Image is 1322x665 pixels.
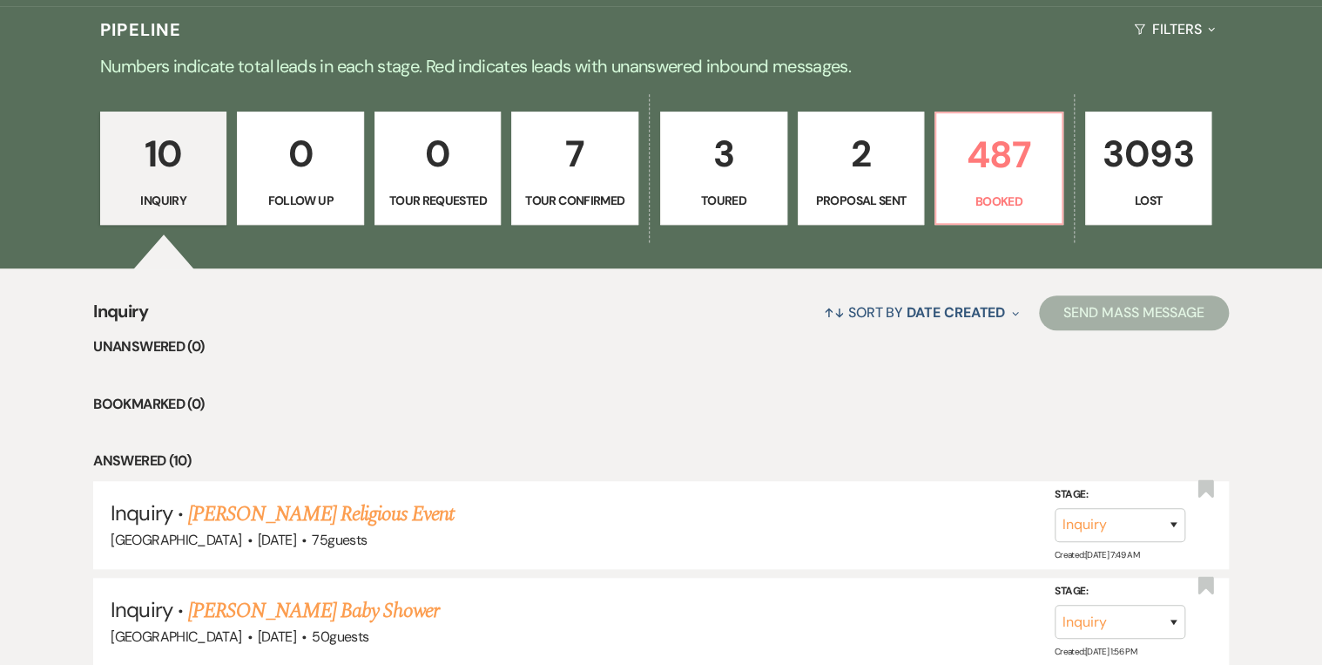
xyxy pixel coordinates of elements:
p: 487 [947,126,1051,184]
label: Stage: [1055,582,1185,601]
button: Filters [1127,6,1222,52]
p: Follow Up [248,191,353,210]
li: Bookmarked (0) [93,393,1228,416]
span: [GEOGRAPHIC_DATA] [111,628,241,646]
a: 3Toured [660,112,787,225]
a: 10Inquiry [100,112,227,225]
span: Date Created [907,303,1005,322]
span: [DATE] [258,531,296,549]
p: Numbers indicate total leads in each stage. Red indicates leads with unanswered inbound messages. [34,52,1288,80]
p: Booked [947,192,1051,211]
a: 487Booked [934,112,1063,225]
a: 7Tour Confirmed [511,112,638,225]
a: [PERSON_NAME] Baby Shower [188,595,439,627]
li: Answered (10) [93,450,1228,472]
button: Sort By Date Created [817,289,1026,336]
span: [GEOGRAPHIC_DATA] [111,531,241,549]
p: Toured [671,191,776,210]
label: Stage: [1055,485,1185,505]
span: Inquiry [93,298,148,336]
p: 7 [523,125,627,183]
p: 0 [386,125,490,183]
p: 3093 [1096,125,1201,183]
p: 10 [111,125,216,183]
span: 50 guests [312,628,368,646]
a: 0Follow Up [237,112,364,225]
a: 2Proposal Sent [798,112,925,225]
a: 0Tour Requested [374,112,502,225]
span: ↑↓ [824,303,845,322]
span: Created: [DATE] 1:56 PM [1055,646,1137,657]
p: 2 [809,125,914,183]
li: Unanswered (0) [93,336,1228,358]
p: Inquiry [111,191,216,210]
p: Proposal Sent [809,191,914,210]
button: Send Mass Message [1039,295,1229,330]
a: [PERSON_NAME] Religious Event [188,499,454,530]
span: Inquiry [111,596,172,623]
span: [DATE] [258,628,296,646]
p: 0 [248,125,353,183]
p: Lost [1096,191,1201,210]
a: 3093Lost [1085,112,1212,225]
span: Inquiry [111,499,172,526]
p: Tour Confirmed [523,191,627,210]
p: 3 [671,125,776,183]
h3: Pipeline [100,17,182,42]
span: Created: [DATE] 7:49 AM [1055,549,1139,560]
p: Tour Requested [386,191,490,210]
span: 75 guests [312,531,367,549]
